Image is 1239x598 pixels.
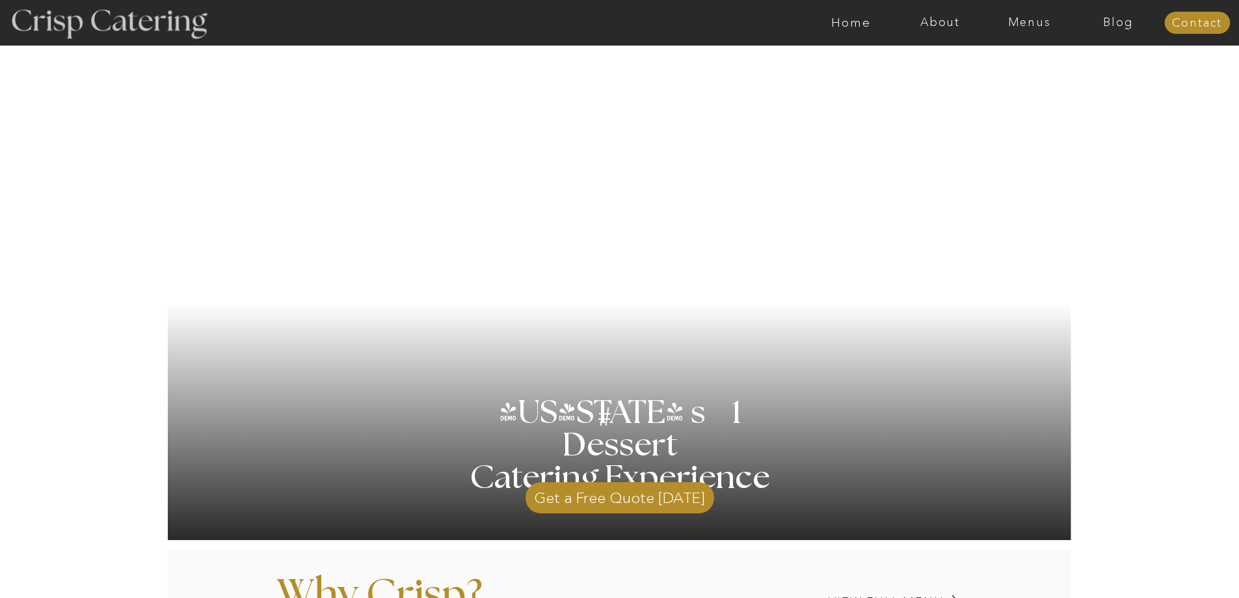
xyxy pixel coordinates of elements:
[985,16,1074,29] a: Menus
[543,397,596,429] h3: '
[454,397,786,495] h1: [US_STATE] s 1 Dessert Catering Experience
[1074,16,1163,29] a: Blog
[1164,17,1230,30] a: Contact
[896,16,985,29] a: About
[526,476,714,513] a: Get a Free Quote [DATE]
[569,404,643,442] h3: #
[806,16,896,29] a: Home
